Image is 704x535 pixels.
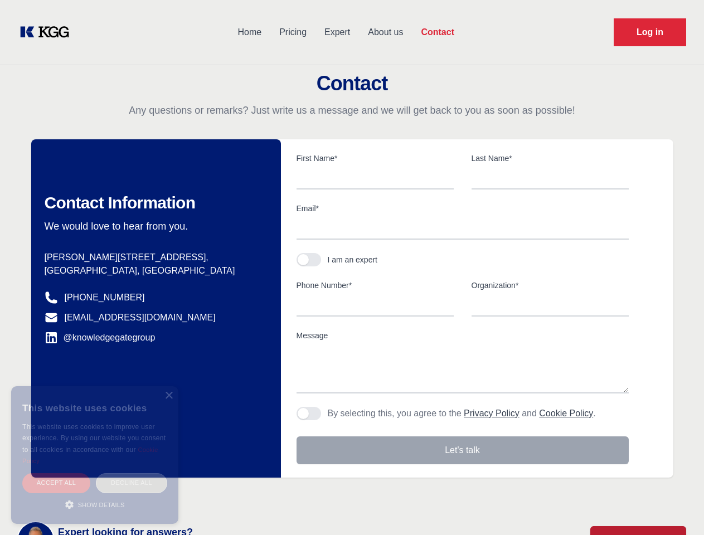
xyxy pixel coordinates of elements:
iframe: Chat Widget [648,481,704,535]
p: [GEOGRAPHIC_DATA], [GEOGRAPHIC_DATA] [45,264,263,278]
a: @knowledgegategroup [45,331,156,344]
div: Close [164,392,173,400]
h2: Contact Information [45,193,263,213]
a: Request Demo [614,18,686,46]
div: I am an expert [328,254,378,265]
div: Show details [22,499,167,510]
label: Phone Number* [297,280,454,291]
a: Cookie Policy [22,446,158,464]
a: About us [359,18,412,47]
label: Last Name* [472,153,629,164]
button: Let's talk [297,436,629,464]
h2: Contact [13,72,691,95]
span: Show details [78,502,125,508]
a: KOL Knowledge Platform: Talk to Key External Experts (KEE) [18,23,78,41]
a: Cookie Policy [539,408,593,418]
a: Home [229,18,270,47]
a: Pricing [270,18,315,47]
p: By selecting this, you agree to the and . [328,407,596,420]
div: This website uses cookies [22,395,167,421]
label: Message [297,330,629,341]
label: Organization* [472,280,629,291]
p: Any questions or remarks? Just write us a message and we will get back to you as soon as possible! [13,104,691,117]
p: [PERSON_NAME][STREET_ADDRESS], [45,251,263,264]
div: Decline all [96,473,167,493]
label: Email* [297,203,629,214]
div: Accept all [22,473,90,493]
label: First Name* [297,153,454,164]
a: Contact [412,18,463,47]
span: This website uses cookies to improve user experience. By using our website you consent to all coo... [22,423,166,454]
p: We would love to hear from you. [45,220,263,233]
a: [PHONE_NUMBER] [65,291,145,304]
a: Expert [315,18,359,47]
a: Privacy Policy [464,408,519,418]
a: [EMAIL_ADDRESS][DOMAIN_NAME] [65,311,216,324]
